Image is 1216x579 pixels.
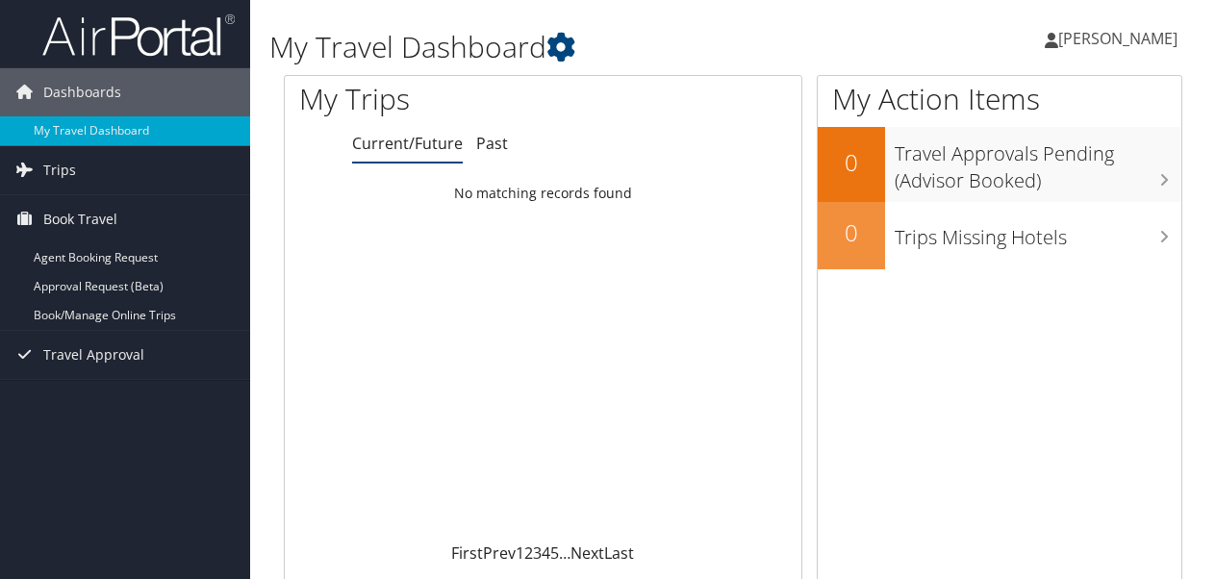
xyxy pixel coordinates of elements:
[524,542,533,564] a: 2
[895,214,1181,251] h3: Trips Missing Hotels
[43,331,144,379] span: Travel Approval
[818,202,1181,269] a: 0Trips Missing Hotels
[516,542,524,564] a: 1
[43,195,117,243] span: Book Travel
[43,68,121,116] span: Dashboards
[818,127,1181,201] a: 0Travel Approvals Pending (Advisor Booked)
[42,13,235,58] img: airportal-logo.png
[604,542,634,564] a: Last
[818,216,885,249] h2: 0
[570,542,604,564] a: Next
[352,133,463,154] a: Current/Future
[895,131,1181,194] h3: Travel Approvals Pending (Advisor Booked)
[299,79,571,119] h1: My Trips
[542,542,550,564] a: 4
[476,133,508,154] a: Past
[483,542,516,564] a: Prev
[451,542,483,564] a: First
[550,542,559,564] a: 5
[1045,10,1197,67] a: [PERSON_NAME]
[818,146,885,179] h2: 0
[533,542,542,564] a: 3
[43,146,76,194] span: Trips
[559,542,570,564] span: …
[285,176,801,211] td: No matching records found
[269,27,888,67] h1: My Travel Dashboard
[1058,28,1178,49] span: [PERSON_NAME]
[818,79,1181,119] h1: My Action Items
